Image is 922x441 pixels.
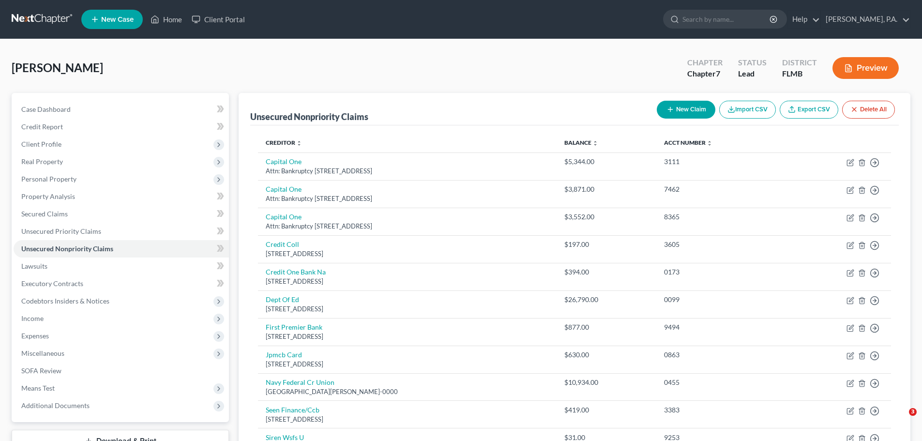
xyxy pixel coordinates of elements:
[266,277,548,286] div: [STREET_ADDRESS]
[564,240,649,249] div: $197.00
[832,57,899,79] button: Preview
[564,322,649,332] div: $877.00
[821,11,910,28] a: [PERSON_NAME], P.A.
[842,101,895,119] button: Delete All
[21,244,113,253] span: Unsecured Nonpriority Claims
[664,267,778,277] div: 0173
[14,101,229,118] a: Case Dashboard
[146,11,187,28] a: Home
[266,194,548,203] div: Attn: Bankruptcy [STREET_ADDRESS]
[787,11,820,28] a: Help
[738,57,767,68] div: Status
[14,240,229,258] a: Unsecured Nonpriority Claims
[21,297,109,305] span: Codebtors Insiders & Notices
[266,157,302,166] a: Capital One
[664,240,778,249] div: 3605
[21,279,83,288] span: Executory Contracts
[664,378,778,387] div: 0455
[21,175,76,183] span: Personal Property
[266,360,548,369] div: [STREET_ADDRESS]
[564,378,649,387] div: $10,934.00
[707,140,712,146] i: unfold_more
[564,184,649,194] div: $3,871.00
[564,295,649,304] div: $26,790.00
[664,350,778,360] div: 0863
[687,68,723,79] div: Chapter
[21,401,90,410] span: Additional Documents
[21,349,64,357] span: Miscellaneous
[564,405,649,415] div: $419.00
[21,105,71,113] span: Case Dashboard
[266,249,548,259] div: [STREET_ADDRESS]
[250,111,368,122] div: Unsecured Nonpriority Claims
[21,384,55,392] span: Means Test
[782,68,817,79] div: FLMB
[266,295,299,304] a: Dept Of Ed
[664,212,778,222] div: 8365
[889,408,912,431] iframe: Intercom live chat
[782,57,817,68] div: District
[664,184,778,194] div: 7462
[101,16,134,23] span: New Case
[21,314,44,322] span: Income
[266,304,548,314] div: [STREET_ADDRESS]
[12,61,103,75] span: [PERSON_NAME]
[14,188,229,205] a: Property Analysis
[266,406,319,414] a: Seen Finance/Ccb
[664,157,778,167] div: 3111
[592,140,598,146] i: unfold_more
[682,10,771,28] input: Search by name...
[909,408,917,416] span: 3
[664,405,778,415] div: 3383
[14,118,229,136] a: Credit Report
[21,366,61,375] span: SOFA Review
[266,213,302,221] a: Capital One
[21,332,49,340] span: Expenses
[21,227,101,235] span: Unsecured Priority Claims
[14,223,229,240] a: Unsecured Priority Claims
[266,350,302,359] a: Jpmcb Card
[738,68,767,79] div: Lead
[687,57,723,68] div: Chapter
[21,210,68,218] span: Secured Claims
[21,122,63,131] span: Credit Report
[266,167,548,176] div: Attn: Bankruptcy [STREET_ADDRESS]
[266,415,548,424] div: [STREET_ADDRESS]
[719,101,776,119] button: Import CSV
[266,332,548,341] div: [STREET_ADDRESS]
[564,267,649,277] div: $394.00
[14,275,229,292] a: Executory Contracts
[664,322,778,332] div: 9494
[564,157,649,167] div: $5,344.00
[564,212,649,222] div: $3,552.00
[21,192,75,200] span: Property Analysis
[266,185,302,193] a: Capital One
[780,101,838,119] a: Export CSV
[21,140,61,148] span: Client Profile
[14,258,229,275] a: Lawsuits
[21,262,47,270] span: Lawsuits
[266,378,334,386] a: Navy Federal Cr Union
[716,69,720,78] span: 7
[657,101,715,119] button: New Claim
[14,362,229,380] a: SOFA Review
[296,140,302,146] i: unfold_more
[266,387,548,396] div: [GEOGRAPHIC_DATA][PERSON_NAME]-0000
[266,139,302,146] a: Creditor unfold_more
[21,157,63,166] span: Real Property
[664,139,712,146] a: Acct Number unfold_more
[564,350,649,360] div: $630.00
[266,222,548,231] div: Attn: Bankruptcy [STREET_ADDRESS]
[266,268,326,276] a: Credit One Bank Na
[564,139,598,146] a: Balance unfold_more
[266,323,322,331] a: First Premier Bank
[14,205,229,223] a: Secured Claims
[266,240,299,248] a: Credit Coll
[664,295,778,304] div: 0099
[187,11,250,28] a: Client Portal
